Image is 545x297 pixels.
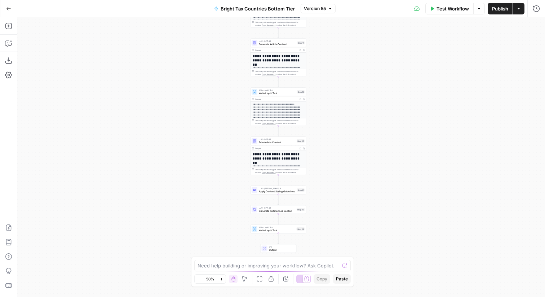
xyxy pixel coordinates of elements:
span: Write Liquid Text [259,89,296,92]
span: Copy [316,276,327,282]
button: Publish [488,3,513,14]
button: Bright Tax Countries Bottom Tier [210,3,299,14]
g: Edge from step_24 to end [278,233,279,244]
span: Test Workflow [437,5,469,12]
span: Copy the output [262,73,276,75]
div: Step 22 [297,208,305,211]
div: Step 11 [297,41,305,44]
span: Write Liquid Text [259,91,296,95]
div: LLM · GPT-4.1Generate References SectionStep 22 [251,205,306,214]
span: LLM · GPT-4.1 [259,138,295,141]
div: Write Liquid TextWrite Liquid TextStep 24 [251,225,306,233]
span: Paste [336,276,348,282]
g: Edge from step_21 to step_22 [278,195,279,205]
g: Edge from step_20 to step_21 [278,175,279,185]
span: Output [269,248,293,252]
span: Version 55 [304,5,326,12]
span: Generate Article Content [259,42,296,46]
div: This output is too large & has been abbreviated for review. to view the full content. [255,168,305,174]
g: Edge from step_11 to step_19 [278,77,279,87]
span: Trim Article Content [259,140,295,144]
div: EndOutput [251,244,306,253]
span: Copy the output [262,24,276,26]
g: Edge from step_17 to step_11 [278,28,279,38]
button: Version 55 [301,4,336,13]
span: Write Liquid Text [259,226,295,229]
div: This output is too large & has been abbreviated for review. to view the full content. [255,70,305,76]
div: This output is too large & has been abbreviated for review. to view the full content. [255,119,305,125]
div: Output [255,98,296,101]
span: LLM · GPT-4.1 [259,40,296,43]
span: LLM · [PERSON_NAME] 4 [259,187,296,190]
div: Output [255,49,296,52]
span: Bright Tax Countries Bottom Tier [221,5,295,12]
span: 50% [206,276,214,282]
button: Copy [314,274,330,284]
span: Generate References Section [259,209,295,213]
div: Step 21 [297,188,305,192]
span: LLM · GPT-4.1 [259,206,295,209]
span: Copy the output [262,171,276,174]
div: Step 24 [297,227,305,231]
g: Edge from step_19 to step_20 [278,126,279,136]
div: This output is too large & has been abbreviated for review. to view the full content. [255,21,305,27]
div: Step 20 [297,139,305,143]
div: LLM · [PERSON_NAME] 4Apply Content Styling GuidelinesStep 21 [251,186,306,195]
button: Paste [333,274,351,284]
span: Copy the output [262,122,276,125]
span: Apply Content Styling Guidelines [259,189,296,193]
div: Output [255,147,296,150]
div: Step 19 [297,90,305,93]
span: End [269,245,293,248]
g: Edge from step_22 to step_24 [278,214,279,224]
button: Test Workflow [425,3,473,14]
span: Publish [492,5,508,12]
span: Write Liquid Text [259,228,295,232]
